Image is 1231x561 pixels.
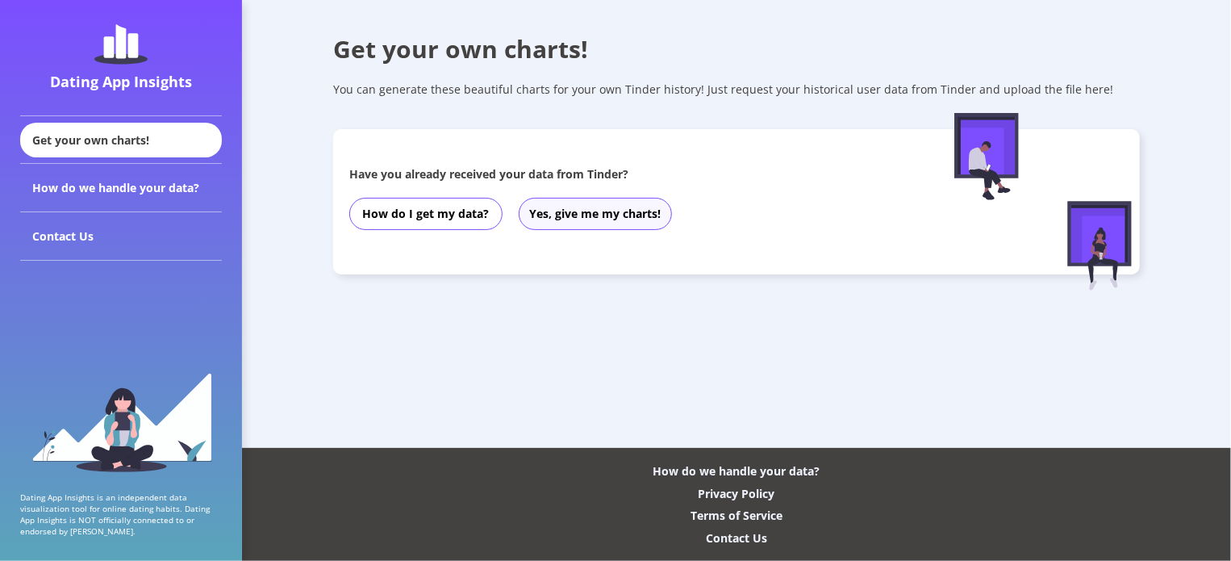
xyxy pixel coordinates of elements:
div: Terms of Service [691,508,782,523]
button: Yes, give me my charts! [519,198,672,230]
img: dating-app-insights-logo.5abe6921.svg [94,24,148,65]
div: Privacy Policy [699,486,775,501]
div: Contact Us [20,212,222,261]
div: Dating App Insights [24,72,218,91]
div: Contact Us [706,530,767,546]
div: Get your own charts! [20,123,222,157]
div: Have you already received your data from Tinder? [349,166,891,182]
p: Dating App Insights is an independent data visualization tool for online dating habits. Dating Ap... [20,492,222,537]
div: You can generate these beautiful charts for your own Tinder history! Just request your historical... [333,82,1140,97]
button: How do I get my data? [349,198,503,230]
div: Get your own charts! [333,32,1140,65]
img: female-figure-sitting.afd5d174.svg [1067,201,1132,291]
img: sidebar_girl.91b9467e.svg [31,371,212,472]
img: male-figure-sitting.c9faa881.svg [954,113,1019,200]
div: How do we handle your data? [653,463,820,479]
div: How do we handle your data? [20,164,222,212]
